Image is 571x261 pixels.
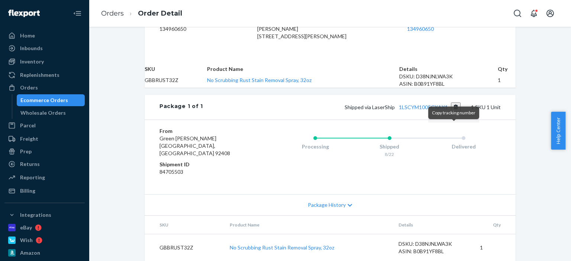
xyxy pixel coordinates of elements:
[543,6,558,21] button: Open account menu
[399,248,468,255] div: ASIN: B0B91YF8BL
[17,94,85,106] a: Ecommerce Orders
[4,56,85,68] a: Inventory
[207,65,399,73] th: Product Name
[4,82,85,94] a: Orders
[159,168,248,176] dd: 84705503
[138,9,182,17] a: Order Detail
[4,247,85,259] a: Amazon
[474,234,516,261] td: 1
[4,222,85,234] a: eBay
[20,71,59,79] div: Replenishments
[510,6,525,21] button: Open Search Box
[20,249,40,257] div: Amazon
[207,77,312,83] a: No Scrubbing Rust Stain Removal Spray, 32oz
[257,26,346,39] span: [PERSON_NAME] [STREET_ADDRESS][PERSON_NAME]
[4,234,85,246] a: Wish
[308,201,346,209] span: Package History
[145,73,207,88] td: GBBRUST32Z
[4,42,85,54] a: Inbounds
[20,187,35,195] div: Billing
[8,10,40,17] img: Flexport logo
[20,122,36,129] div: Parcel
[551,112,565,150] button: Help Center
[451,102,461,112] button: Copy tracking number
[20,32,35,39] div: Home
[399,104,448,110] a: 1LSCYM1005CXAX1
[20,109,66,117] div: Wholesale Orders
[498,73,516,88] td: 1
[426,143,501,150] div: Delivered
[20,45,43,52] div: Inbounds
[20,160,40,168] div: Returns
[4,69,85,81] a: Replenishments
[159,25,245,33] dd: 134960650
[399,240,468,248] div: DSKU: D38NJNLWA3K
[20,135,38,143] div: Freight
[159,161,248,168] dt: Shipment ID
[145,216,224,234] th: SKU
[352,151,427,157] div: 8/22
[224,216,393,234] th: Product Name
[20,84,38,91] div: Orders
[4,158,85,170] a: Returns
[20,174,45,181] div: Reporting
[352,143,427,150] div: Shipped
[20,97,68,104] div: Ecommerce Orders
[407,26,434,32] a: 134960650
[145,234,224,261] td: GBBRUST32Z
[203,102,501,112] div: 1 SKU 1 Unit
[159,102,203,112] div: Package 1 of 1
[230,244,334,251] a: No Scrubbing Rust Stain Removal Spray, 32oz
[70,6,85,21] button: Close Navigation
[278,143,352,150] div: Processing
[432,110,475,115] span: Copy tracking number
[95,3,188,25] ol: breadcrumbs
[17,107,85,119] a: Wholesale Orders
[20,148,32,155] div: Prep
[399,80,498,88] div: ASIN: B0B91YF8BL
[393,216,474,234] th: Details
[4,30,85,42] a: Home
[20,236,33,244] div: Wish
[20,224,32,231] div: eBay
[399,73,498,80] div: DSKU: D38NJNLWA3K
[474,216,516,234] th: Qty
[101,9,124,17] a: Orders
[159,135,230,156] span: Green [PERSON_NAME] [GEOGRAPHIC_DATA], [GEOGRAPHIC_DATA] 92408
[4,209,85,221] button: Integrations
[345,104,461,110] span: Shipped via LaserShip
[4,172,85,183] a: Reporting
[145,65,207,73] th: SKU
[4,185,85,197] a: Billing
[4,146,85,157] a: Prep
[159,127,248,135] dt: From
[399,65,498,73] th: Details
[20,58,44,65] div: Inventory
[498,65,516,73] th: Qty
[4,120,85,131] a: Parcel
[4,133,85,145] a: Freight
[526,6,541,21] button: Open notifications
[20,211,51,219] div: Integrations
